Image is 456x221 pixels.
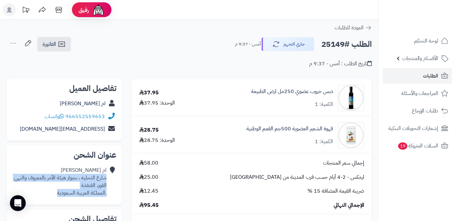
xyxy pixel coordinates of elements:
span: طلبات الإرجاع [412,106,439,115]
span: إجمالي سعر المنتجات [323,159,364,167]
a: لوحة التحكم [383,33,452,49]
div: الكمية: 1 [315,138,333,145]
div: 28.75 [139,126,159,134]
div: ام [PERSON_NAME] شارع التحليه ، بجوار هيئة الأمر بالمعروف والنهي القوز، القنفذة .المملكة العربية ... [14,167,107,197]
span: 12.45 [139,187,158,195]
span: المراجعات والأسئلة [401,89,439,98]
span: 58.00 [139,159,158,167]
span: الإجمالي النهائي [334,202,364,209]
img: 1736285551-%D9%82%D9%87%D9%88%D8%A9%20%D8%A7%D9%84%D8%B4%D8%B9%D9%8A%D8%B1%20%D8%A7%D9%84%D8%B9%D... [338,122,364,148]
span: 95.45 [139,202,159,209]
a: دبس خروب عضوي 250مل ارض الطبيعة [251,88,333,95]
a: طلبات الإرجاع [383,103,452,119]
div: تاريخ الطلب : أمس - 9:37 م [309,60,372,68]
span: السلات المتروكة [398,141,439,150]
span: الطلبات [423,71,439,80]
span: ضريبة القيمة المضافة 15 % [308,187,364,195]
a: الفاتورة [37,37,71,51]
span: الفاتورة [43,40,56,48]
img: 1685910006-carob_syrup_1-90x90.jpg [338,85,364,111]
a: المراجعات والأسئلة [383,85,452,101]
a: الطلبات [383,68,452,84]
a: إشعارات التحويلات البنكية [383,120,452,136]
a: تحديثات المنصة [17,3,34,18]
a: 966552559653 [65,112,105,120]
span: 19 [398,142,407,150]
span: العودة للطلبات [335,24,364,32]
span: 25.00 [139,174,158,181]
div: الوحدة: 28.75 [139,137,175,144]
a: العودة للطلبات [335,24,372,32]
span: رفيق [79,6,89,14]
h2: الطلب #25149 [321,38,372,51]
a: السلات المتروكة19 [383,138,452,154]
img: ai-face.png [92,3,105,16]
span: إشعارات التحويلات البنكية [388,124,439,133]
h2: عنوان الشحن [12,151,116,159]
h2: تفاصيل العميل [12,84,116,92]
button: جاري التجهيز [262,37,314,51]
div: 37.95 [139,89,159,97]
div: Open Intercom Messenger [10,195,26,211]
a: ام [PERSON_NAME] [60,100,106,108]
span: الأقسام والمنتجات [402,54,439,63]
span: ارمكس - 2-4 أيام حسب قرب المدينة من [GEOGRAPHIC_DATA] [230,174,364,181]
a: [EMAIL_ADDRESS][DOMAIN_NAME] [20,125,105,133]
div: الوحدة: 37.95 [139,99,175,107]
span: لوحة التحكم [414,36,439,46]
a: واتساب [45,112,64,120]
small: أمس - 9:37 م [235,41,261,47]
a: قهوة الشعير العضوية 500جم القمم الوطنية [246,125,333,133]
div: الكمية: 1 [315,101,333,108]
